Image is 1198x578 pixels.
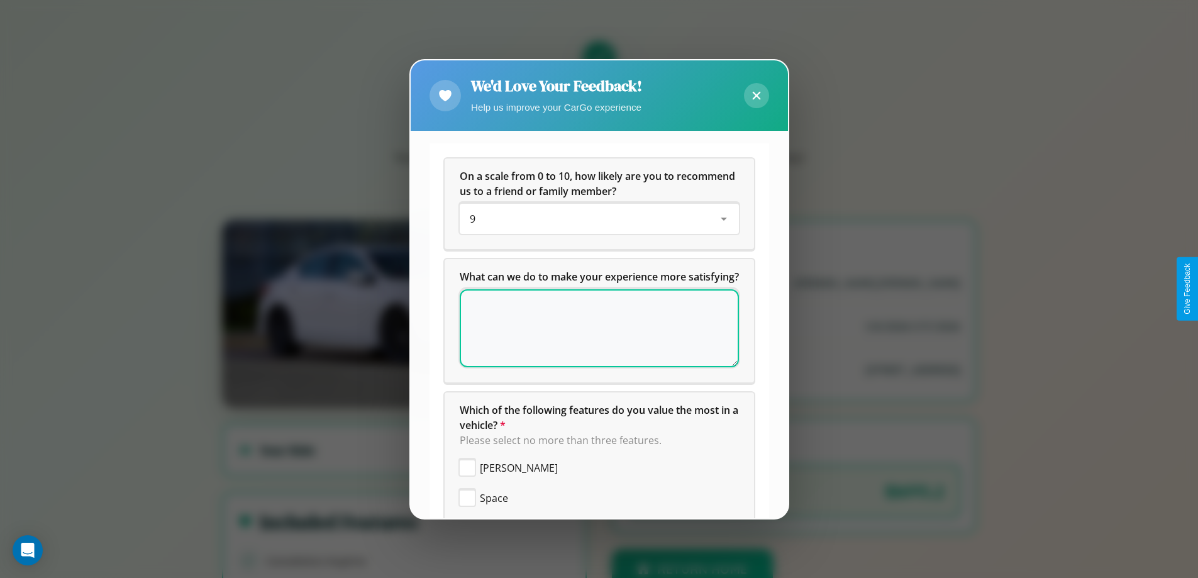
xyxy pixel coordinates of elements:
[445,158,754,249] div: On a scale from 0 to 10, how likely are you to recommend us to a friend or family member?
[480,460,558,475] span: [PERSON_NAME]
[460,403,741,432] span: Which of the following features do you value the most in a vehicle?
[460,270,739,284] span: What can we do to make your experience more satisfying?
[13,535,43,565] div: Open Intercom Messenger
[460,169,739,199] h5: On a scale from 0 to 10, how likely are you to recommend us to a friend or family member?
[471,99,642,116] p: Help us improve your CarGo experience
[460,169,738,198] span: On a scale from 0 to 10, how likely are you to recommend us to a friend or family member?
[480,491,508,506] span: Space
[470,212,475,226] span: 9
[471,75,642,96] h2: We'd Love Your Feedback!
[460,433,662,447] span: Please select no more than three features.
[1183,264,1192,314] div: Give Feedback
[460,204,739,234] div: On a scale from 0 to 10, how likely are you to recommend us to a friend or family member?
